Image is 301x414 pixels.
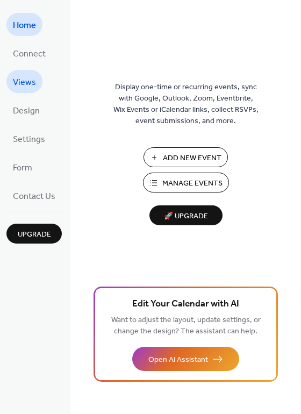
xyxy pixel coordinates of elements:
span: Views [13,74,36,91]
span: Design [13,103,40,119]
a: Contact Us [6,184,62,207]
span: Contact Us [13,188,55,205]
a: Connect [6,41,52,65]
a: Home [6,13,42,36]
span: Add New Event [163,153,221,164]
button: Open AI Assistant [132,347,239,371]
span: Manage Events [162,178,223,189]
a: Design [6,98,46,122]
a: Form [6,155,39,179]
span: Edit Your Calendar with AI [132,297,239,312]
span: Display one-time or recurring events, sync with Google, Outlook, Zoom, Eventbrite, Wix Events or ... [113,82,259,127]
a: Views [6,70,42,93]
span: Connect [13,46,46,62]
span: Upgrade [18,229,51,240]
span: Settings [13,131,45,148]
span: Home [13,17,36,34]
button: Add New Event [144,147,228,167]
a: Settings [6,127,52,150]
span: 🚀 Upgrade [156,209,216,224]
button: Manage Events [143,173,229,192]
button: Upgrade [6,224,62,244]
span: Open AI Assistant [148,354,208,366]
span: Form [13,160,32,176]
span: Want to adjust the layout, update settings, or change the design? The assistant can help. [111,313,261,339]
button: 🚀 Upgrade [149,205,223,225]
